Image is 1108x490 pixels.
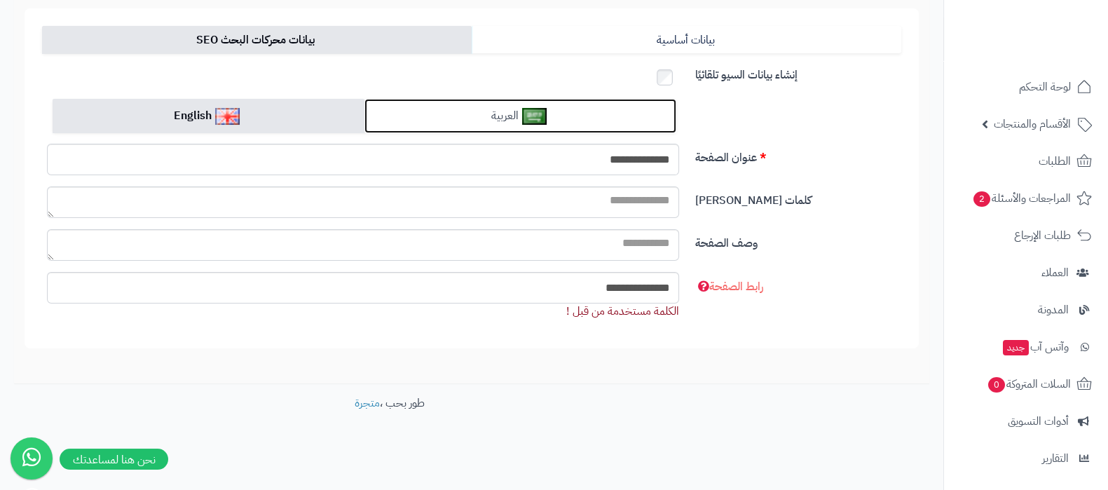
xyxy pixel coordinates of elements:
[972,189,1071,208] span: المراجعات والأسئلة
[952,330,1100,364] a: وآتس آبجديد
[1003,340,1029,355] span: جديد
[215,108,240,125] img: English
[690,144,908,166] label: عنوان الصفحة
[690,229,908,252] label: وصف الصفحة
[952,144,1100,178] a: الطلبات
[1014,226,1071,245] span: طلبات الإرجاع
[1008,411,1069,431] span: أدوات التسويق
[53,99,364,133] a: English
[1038,300,1069,320] span: المدونة
[1041,263,1069,283] span: العملاء
[1039,151,1071,171] span: الطلبات
[472,26,901,54] a: بيانات أساسية
[47,304,679,320] div: الكلمة مستخدمة من قبل !
[690,186,908,209] label: كلمات [PERSON_NAME]
[952,442,1100,475] a: التقارير
[355,395,380,411] a: متجرة
[987,377,1005,393] span: 0
[973,191,990,207] span: 2
[1001,337,1069,357] span: وآتس آب
[1019,77,1071,97] span: لوحة التحكم
[690,67,908,83] label: إنشاء بيانات السيو تلقائيًا
[987,374,1071,394] span: السلات المتروكة
[522,108,547,125] img: العربية
[1013,29,1095,58] img: logo-2.png
[364,99,676,133] a: العربية
[952,404,1100,438] a: أدوات التسويق
[952,293,1100,327] a: المدونة
[994,114,1071,134] span: الأقسام والمنتجات
[952,256,1100,290] a: العملاء
[952,182,1100,215] a: المراجعات والأسئلة2
[952,70,1100,104] a: لوحة التحكم
[695,278,763,295] span: رابط الصفحة
[1042,449,1069,468] span: التقارير
[952,367,1100,401] a: السلات المتروكة0
[952,219,1100,252] a: طلبات الإرجاع
[42,26,472,54] a: بيانات محركات البحث SEO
